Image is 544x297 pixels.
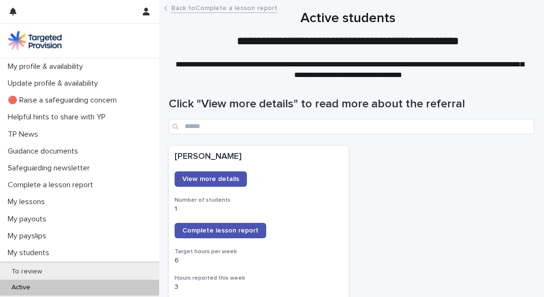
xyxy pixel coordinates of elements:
p: Helpful hints to share with YP [4,113,113,122]
p: My payslips [4,232,54,241]
input: Search [169,119,534,134]
h3: Hours reported this week [175,274,343,282]
p: Complete a lesson report [4,181,101,190]
p: Guidance documents [4,147,86,156]
h3: Number of students [175,196,343,204]
p: Update profile & availability [4,79,106,88]
a: Complete lesson report [175,223,266,238]
p: 🔴 Raise a safeguarding concern [4,96,124,105]
p: Active [4,284,38,292]
span: Complete lesson report [182,227,258,234]
a: Back toComplete a lesson report [171,2,277,13]
p: TP News [4,130,46,139]
h1: Active students [169,11,527,27]
p: To review [4,268,50,276]
p: My profile & availability [4,62,91,71]
h3: Target hours per week [175,248,343,256]
span: View more details [182,176,239,182]
p: My payouts [4,215,54,224]
p: 1 [175,205,343,213]
img: M5nRWzHhSzIhMunXDL62 [8,31,62,50]
p: 6 [175,257,343,265]
p: [PERSON_NAME] [175,152,343,162]
a: View more details [175,171,247,187]
h1: Click "View more details" to read more about the referral [169,97,534,111]
p: Safeguarding newsletter [4,164,97,173]
p: My lessons [4,197,53,207]
p: My students [4,248,57,258]
p: 3 [175,283,343,291]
